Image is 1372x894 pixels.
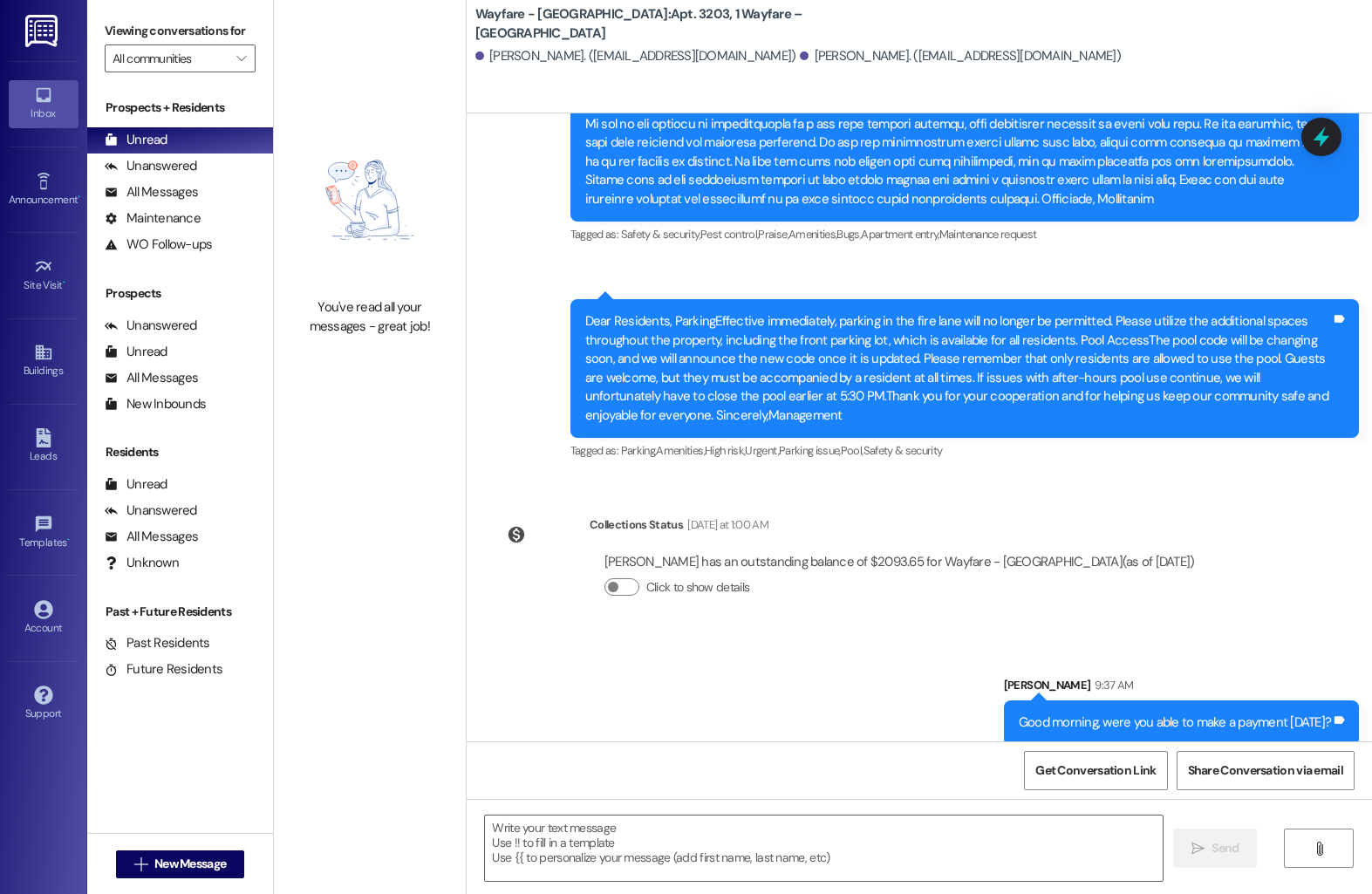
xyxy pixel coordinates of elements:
span: • [63,276,65,289]
div: Past Residents [105,634,210,652]
a: Support [9,680,78,727]
span: Pest control , [700,227,759,242]
div: Residents [87,443,273,461]
span: Amenities , [788,227,837,242]
div: Tagged as: [570,438,1359,463]
div: Unanswered [105,502,197,520]
i:  [134,857,147,871]
button: Share Conversation via email [1177,751,1355,790]
span: High risk , [705,443,746,458]
div: Dear Residents, ParkingEffective immediately, parking in the fire lane will no longer be permitte... [585,312,1331,425]
div: Good morning, were you able to make a payment [DATE]? [1019,713,1331,732]
span: Safety & security [863,443,943,458]
button: Get Conversation Link [1024,751,1167,790]
i:  [236,51,246,65]
span: New Message [154,855,226,873]
a: Buildings [9,338,78,385]
input: All communities [113,44,228,72]
span: Pool , [841,443,863,458]
img: empty-state [293,111,447,290]
div: Unread [105,475,167,494]
span: Parking issue , [779,443,841,458]
span: Safety & security , [621,227,700,242]
div: Tagged as: [570,222,1359,247]
div: Lore Ipsumdolo, Sitam con adipisci, el sedd ei temporinc utlaboree dol mag aliqua enim admi venia... [585,40,1331,208]
div: Prospects + Residents [87,99,273,117]
span: Apartment entry , [861,227,939,242]
button: Send [1173,829,1258,868]
label: Viewing conversations for [105,17,256,44]
div: All Messages [105,528,198,546]
div: All Messages [105,183,198,201]
div: 9:37 AM [1090,676,1133,694]
div: Future Residents [105,660,222,679]
span: Send [1212,839,1239,857]
div: [DATE] at 1:00 AM [683,515,768,534]
div: Unread [105,131,167,149]
div: Maintenance [105,209,201,228]
img: ResiDesk Logo [25,15,61,47]
div: [PERSON_NAME] [1004,676,1359,700]
div: All Messages [105,369,198,387]
i:  [1313,842,1326,856]
a: Leads [9,423,78,470]
div: Unknown [105,554,179,572]
div: Unread [105,343,167,361]
span: Maintenance request [939,227,1037,242]
div: [PERSON_NAME]. ([EMAIL_ADDRESS][DOMAIN_NAME]) [475,47,796,65]
i:  [1191,842,1205,856]
span: Amenities , [656,443,705,458]
label: Click to show details [646,578,749,597]
div: Unanswered [105,317,197,335]
span: Get Conversation Link [1035,761,1156,780]
div: Unanswered [105,157,197,175]
div: [PERSON_NAME]. ([EMAIL_ADDRESS][DOMAIN_NAME]) [800,47,1121,65]
span: Parking , [621,443,657,458]
span: • [67,534,70,546]
a: Templates • [9,509,78,556]
b: Wayfare - [GEOGRAPHIC_DATA]: Apt. 3203, 1 Wayfare – [GEOGRAPHIC_DATA] [475,5,824,43]
div: You've read all your messages - great job! [293,298,447,336]
div: Collections Status [590,515,683,534]
a: Site Visit • [9,252,78,299]
span: Share Conversation via email [1188,761,1343,780]
span: Urgent , [745,443,778,458]
button: New Message [116,850,245,878]
a: Account [9,595,78,642]
span: • [78,191,80,203]
a: Inbox [9,80,78,127]
div: Past + Future Residents [87,603,273,621]
div: New Inbounds [105,395,206,413]
div: [PERSON_NAME] has an outstanding balance of $2093.65 for Wayfare - [GEOGRAPHIC_DATA] (as of [DATE]) [604,553,1195,571]
div: Prospects [87,284,273,303]
span: Praise , [758,227,788,242]
div: WO Follow-ups [105,235,212,254]
span: Bugs , [836,227,861,242]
